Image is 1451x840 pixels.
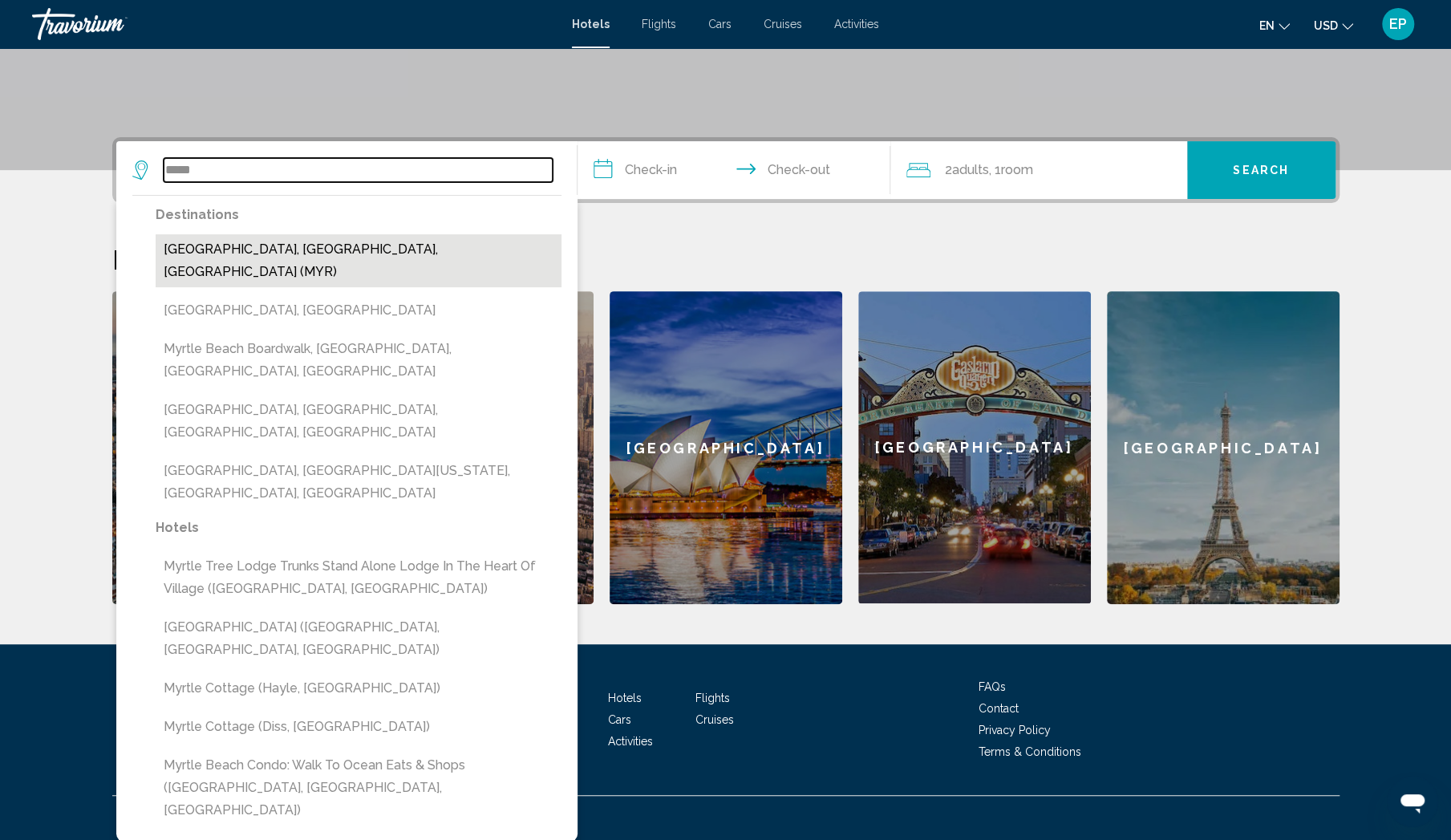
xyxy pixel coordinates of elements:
[1389,16,1407,32] span: EP
[156,551,561,604] button: Myrtle Tree Lodge Trunks stand alone lodge in the Heart of village ([GEOGRAPHIC_DATA], [GEOGRAPHI...
[578,141,890,199] button: Check in and out dates
[608,713,631,726] a: Cars
[156,395,561,448] button: [GEOGRAPHIC_DATA], [GEOGRAPHIC_DATA], [GEOGRAPHIC_DATA], [GEOGRAPHIC_DATA]
[1259,14,1290,37] button: Change language
[764,18,802,30] a: Cruises
[858,291,1091,604] a: [GEOGRAPHIC_DATA]
[112,291,345,604] a: [GEOGRAPHIC_DATA]
[1259,19,1275,32] span: en
[116,141,1335,199] div: Search widget
[112,243,1340,275] h2: Featured Destinations
[156,712,561,742] button: Myrtle Cottage (Diss, [GEOGRAPHIC_DATA])
[1107,291,1340,604] a: [GEOGRAPHIC_DATA]
[156,295,561,326] button: [GEOGRAPHIC_DATA], [GEOGRAPHIC_DATA]
[572,18,610,30] a: Hotels
[610,291,842,604] a: [GEOGRAPHIC_DATA]
[945,159,989,181] span: 2
[708,18,732,30] a: Cars
[695,713,734,726] a: Cruises
[834,18,879,30] a: Activities
[989,159,1033,181] span: , 1
[608,735,653,748] a: Activities
[156,204,561,226] p: Destinations
[858,291,1091,603] div: [GEOGRAPHIC_DATA]
[979,702,1019,715] a: Contact
[642,18,676,30] a: Flights
[979,724,1051,737] a: Privacy Policy
[1001,162,1033,177] span: Room
[1233,164,1289,177] span: Search
[156,456,561,509] button: [GEOGRAPHIC_DATA], [GEOGRAPHIC_DATA][US_STATE], [GEOGRAPHIC_DATA], [GEOGRAPHIC_DATA]
[1314,19,1338,32] span: USD
[156,612,561,665] button: [GEOGRAPHIC_DATA] ([GEOGRAPHIC_DATA], [GEOGRAPHIC_DATA], [GEOGRAPHIC_DATA])
[1314,14,1353,37] button: Change currency
[156,234,561,287] button: [GEOGRAPHIC_DATA], [GEOGRAPHIC_DATA], [GEOGRAPHIC_DATA] (MYR)
[979,680,1006,693] a: FAQs
[1387,776,1438,827] iframe: Button to launch messaging window
[952,162,989,177] span: Adults
[608,692,642,704] a: Hotels
[1377,7,1419,41] button: User Menu
[156,750,561,826] button: Myrtle Beach Condo: Walk to Ocean Eats & Shops ([GEOGRAPHIC_DATA], [GEOGRAPHIC_DATA], [GEOGRAPHIC...
[979,745,1081,758] a: Terms & Conditions
[156,517,561,539] p: Hotels
[1187,141,1335,199] button: Search
[32,8,556,40] a: Travorium
[156,334,561,387] button: Myrtle Beach Boardwalk, [GEOGRAPHIC_DATA], [GEOGRAPHIC_DATA], [GEOGRAPHIC_DATA]
[156,673,561,704] button: Myrtle Cottage (Hayle, [GEOGRAPHIC_DATA])
[890,141,1187,199] button: Travelers: 2 adults, 0 children
[695,692,730,704] a: Flights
